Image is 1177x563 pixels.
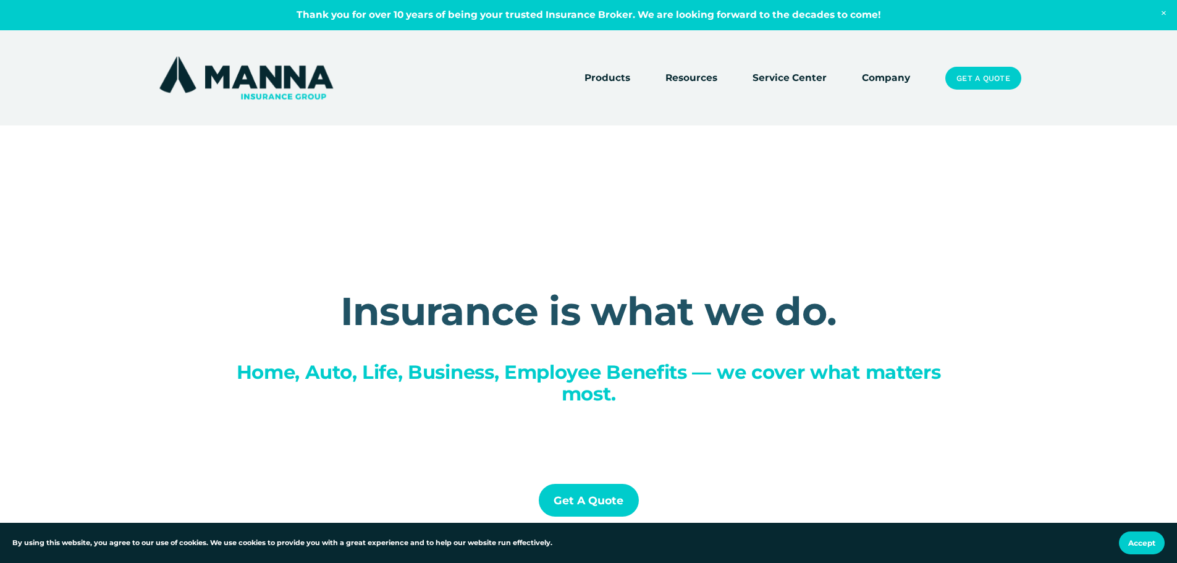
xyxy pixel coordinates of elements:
[539,484,639,517] a: Get a Quote
[1128,538,1155,548] span: Accept
[753,70,827,87] a: Service Center
[584,70,630,86] span: Products
[862,70,910,87] a: Company
[945,67,1021,90] a: Get a Quote
[665,70,717,86] span: Resources
[1119,531,1165,554] button: Accept
[237,360,946,405] span: Home, Auto, Life, Business, Employee Benefits — we cover what matters most.
[156,54,336,102] img: Manna Insurance Group
[12,538,552,549] p: By using this website, you agree to our use of cookies. We use cookies to provide you with a grea...
[665,70,717,87] a: folder dropdown
[340,287,837,335] strong: Insurance is what we do.
[584,70,630,87] a: folder dropdown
